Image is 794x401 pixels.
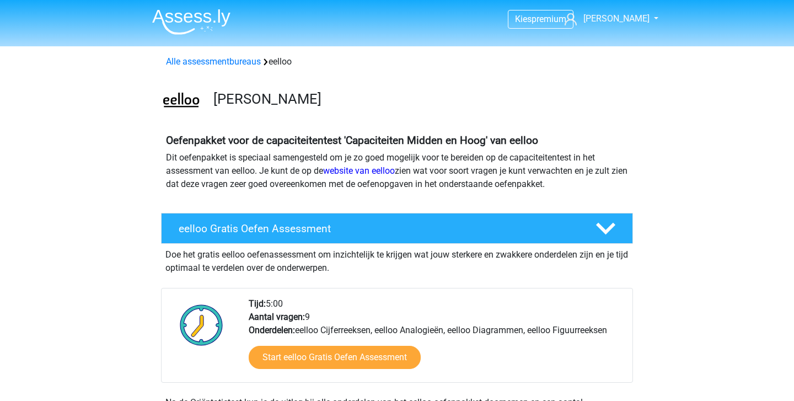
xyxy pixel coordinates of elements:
b: Tijd: [249,298,266,309]
span: Kies [515,14,532,24]
h3: [PERSON_NAME] [213,90,624,108]
img: eelloo.png [162,82,201,121]
a: [PERSON_NAME] [560,12,651,25]
b: Oefenpakket voor de capaciteitentest 'Capaciteiten Midden en Hoog' van eelloo [166,134,538,147]
span: premium [532,14,566,24]
span: [PERSON_NAME] [583,13,650,24]
img: Assessly [152,9,230,35]
h4: eelloo Gratis Oefen Assessment [179,222,578,235]
b: Aantal vragen: [249,312,305,322]
img: Klok [174,297,229,352]
a: Start eelloo Gratis Oefen Assessment [249,346,421,369]
b: Onderdelen: [249,325,295,335]
a: website van eelloo [323,165,395,176]
p: Dit oefenpakket is speciaal samengesteld om je zo goed mogelijk voor te bereiden op de capaciteit... [166,151,628,191]
a: Kiespremium [508,12,573,26]
a: eelloo Gratis Oefen Assessment [157,213,637,244]
a: Alle assessmentbureaus [166,56,261,67]
div: 5:00 9 eelloo Cijferreeksen, eelloo Analogieën, eelloo Diagrammen, eelloo Figuurreeksen [240,297,632,382]
div: eelloo [162,55,632,68]
div: Doe het gratis eelloo oefenassessment om inzichtelijk te krijgen wat jouw sterkere en zwakkere on... [161,244,633,275]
